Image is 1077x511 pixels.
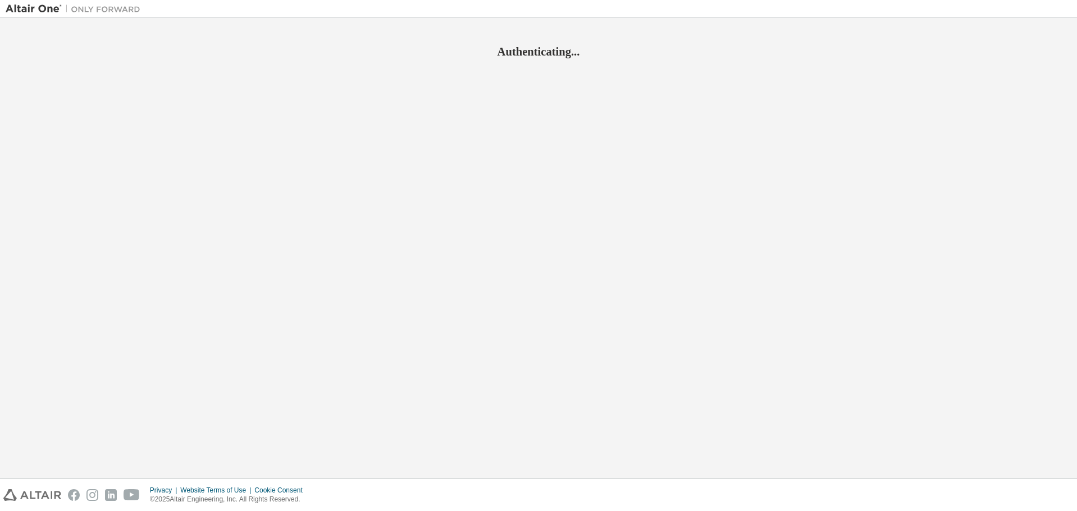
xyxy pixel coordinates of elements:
div: Privacy [150,486,180,495]
p: © 2025 Altair Engineering, Inc. All Rights Reserved. [150,495,309,504]
img: Altair One [6,3,146,15]
h2: Authenticating... [6,44,1071,59]
img: linkedin.svg [105,489,117,501]
img: altair_logo.svg [3,489,61,501]
img: instagram.svg [86,489,98,501]
div: Website Terms of Use [180,486,254,495]
div: Cookie Consent [254,486,309,495]
img: youtube.svg [124,489,140,501]
img: facebook.svg [68,489,80,501]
